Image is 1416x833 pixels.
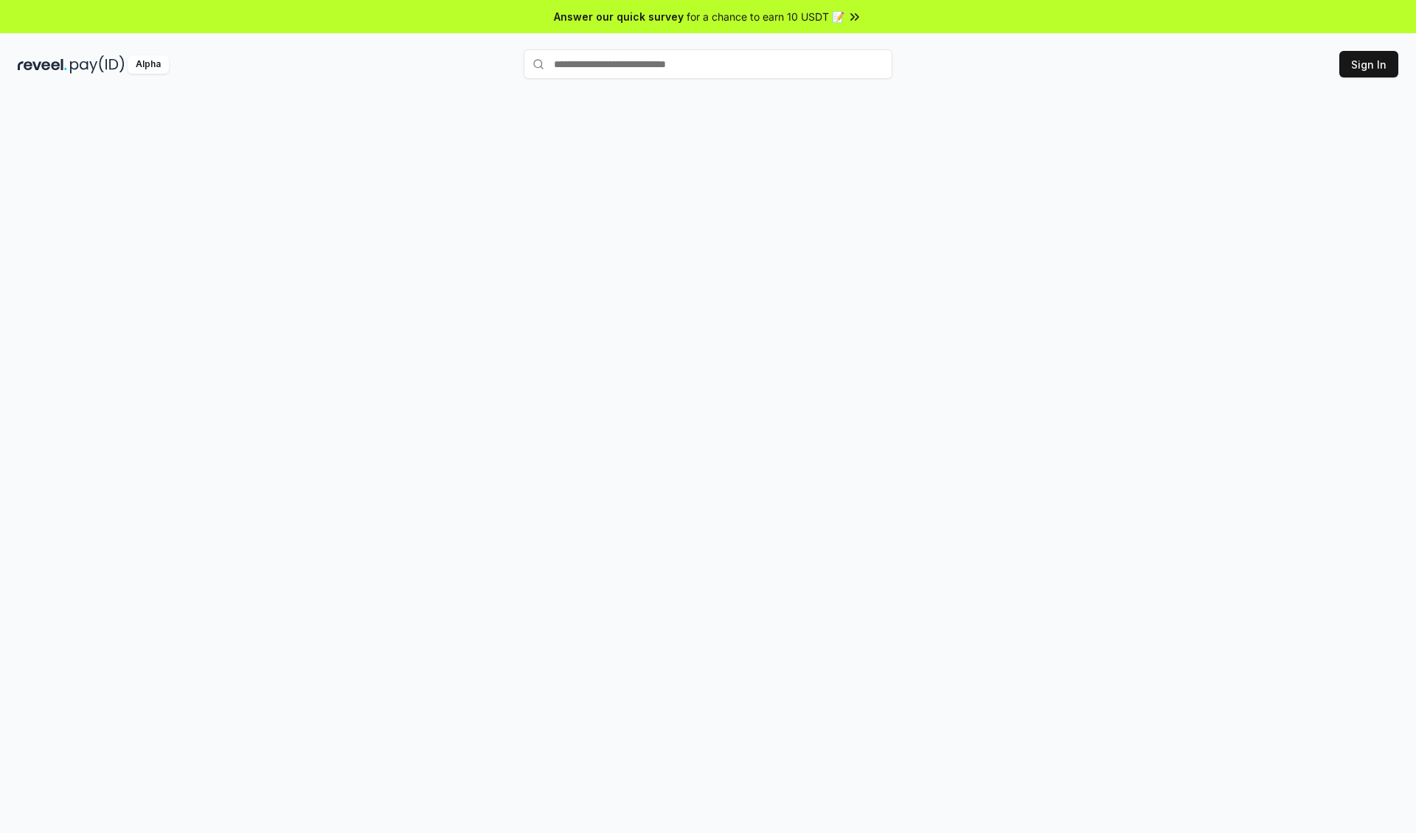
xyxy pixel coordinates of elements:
span: Answer our quick survey [554,9,684,24]
div: Alpha [128,55,169,74]
img: pay_id [70,55,125,74]
img: reveel_dark [18,55,67,74]
button: Sign In [1339,51,1398,77]
span: for a chance to earn 10 USDT 📝 [687,9,844,24]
